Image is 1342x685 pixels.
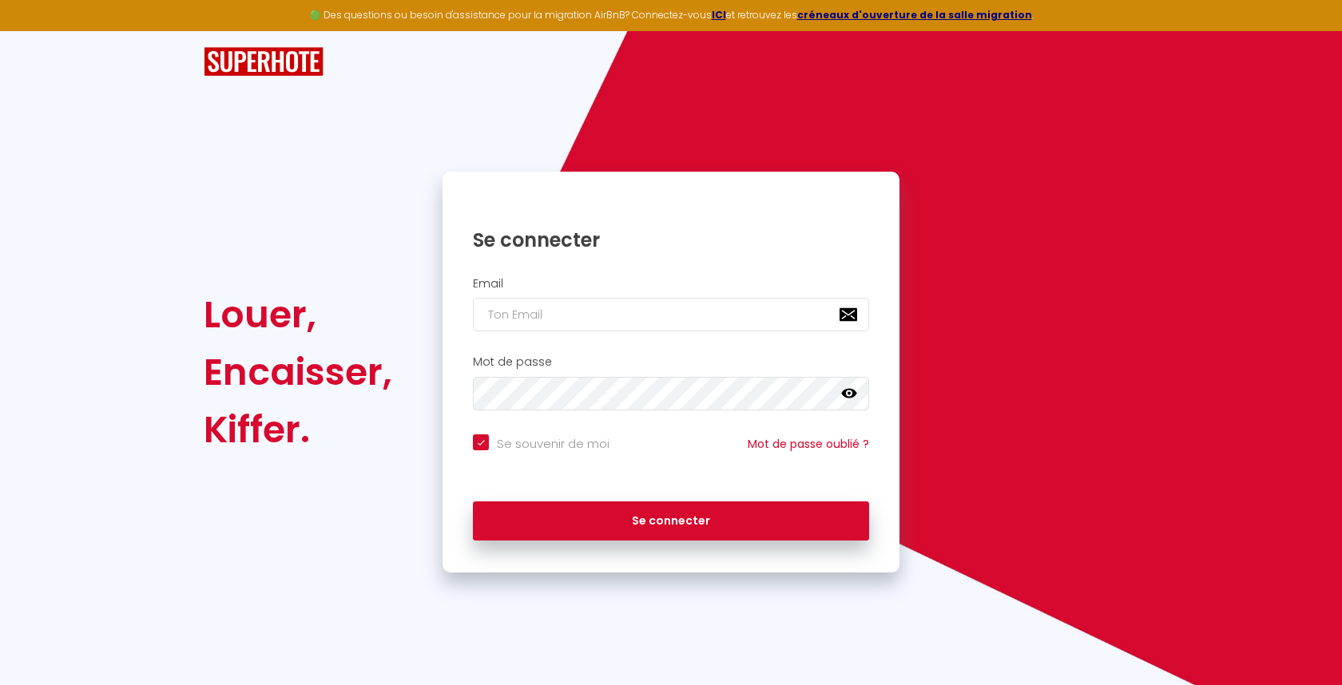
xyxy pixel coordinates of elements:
[748,436,869,452] a: Mot de passe oublié ?
[473,277,869,291] h2: Email
[797,8,1032,22] a: créneaux d'ouverture de la salle migration
[712,8,726,22] a: ICI
[473,228,869,252] h1: Se connecter
[473,501,869,541] button: Se connecter
[204,47,324,77] img: SuperHote logo
[473,355,869,369] h2: Mot de passe
[204,286,392,343] div: Louer,
[204,401,392,458] div: Kiffer.
[473,298,869,331] input: Ton Email
[204,343,392,401] div: Encaisser,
